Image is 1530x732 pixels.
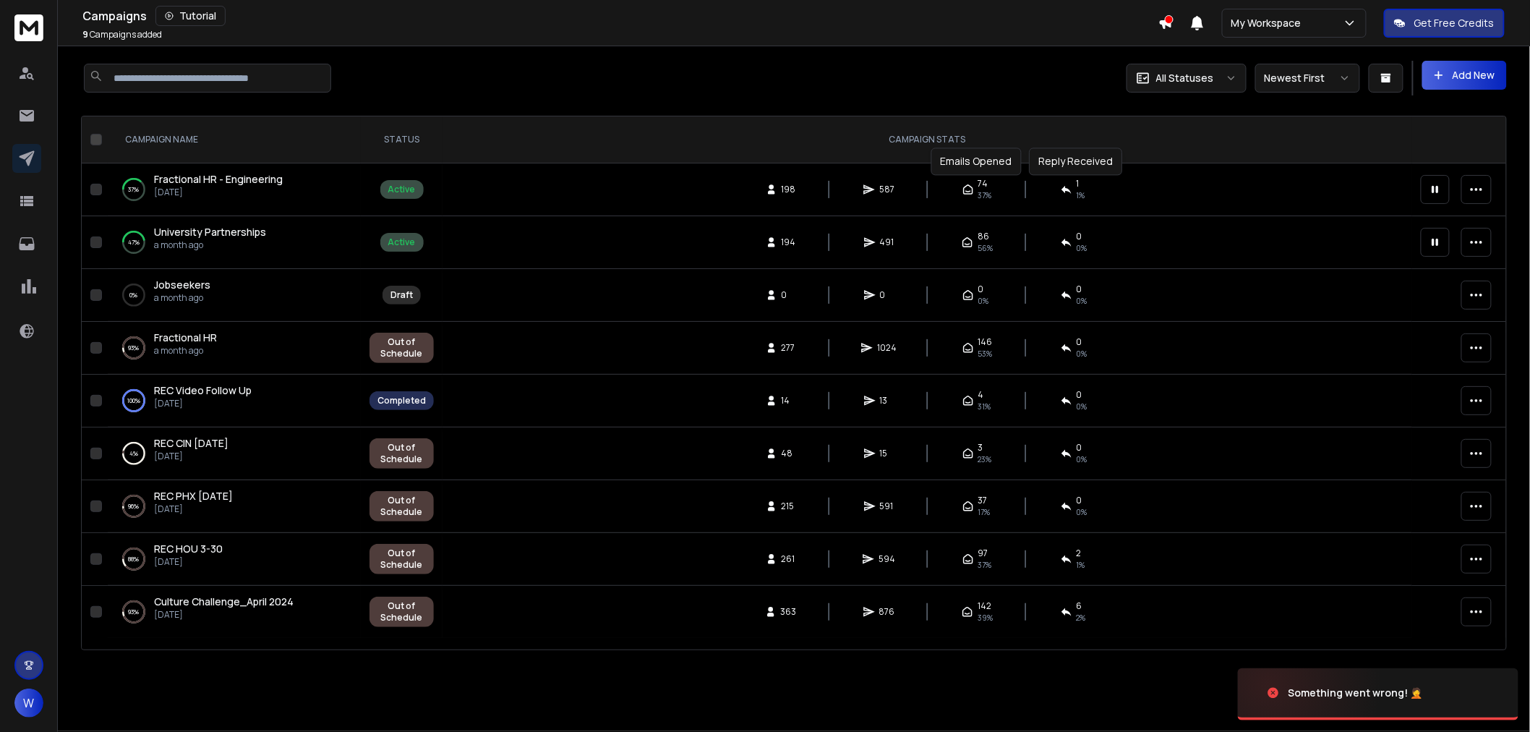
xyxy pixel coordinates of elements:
div: Draft [390,289,413,301]
p: 47 % [128,235,140,250]
a: REC HOU 3-30 [154,542,223,556]
img: image [1238,654,1382,732]
span: Culture Challenge_April 2024 [154,595,294,608]
span: 15 [880,448,894,459]
span: 591 [880,501,894,512]
div: Reply Received [1029,148,1122,175]
span: 594 [879,553,895,565]
span: 876 [879,606,895,618]
td: 88%REC HOU 3-30[DATE] [108,533,361,586]
span: 6 [1077,600,1082,612]
p: 4 % [129,446,138,461]
div: Out of Schedule [377,600,426,624]
span: 31 % [978,401,991,412]
p: [DATE] [154,609,294,621]
span: 56 % [978,242,993,254]
span: 0 % [1077,242,1087,254]
span: 97 [978,548,988,559]
span: Fractional HR - Engineering [154,172,283,186]
p: 93 % [129,341,140,355]
span: 587 [879,184,894,195]
span: 2 % [1077,612,1086,624]
th: CAMPAIGN STATS [443,116,1412,163]
span: 2 [1077,548,1082,559]
span: 37 [978,495,988,506]
span: 0 [1077,231,1082,242]
div: Active [388,237,416,248]
div: Completed [377,395,426,407]
button: W [14,689,43,718]
span: 1 % [1077,559,1085,571]
a: Culture Challenge_April 2024 [154,595,294,609]
div: Out of Schedule [377,336,426,359]
button: Get Free Credits [1384,9,1505,38]
span: 0 % [1077,506,1087,518]
a: Fractional HR - Engineering [154,172,283,187]
span: REC HOU 3-30 [154,542,223,556]
p: a month ago [154,239,266,251]
th: CAMPAIGN NAME [108,116,361,163]
td: 47%University Partnershipsa month ago [108,216,361,269]
span: 86 [978,231,989,242]
div: Out of Schedule [377,495,426,518]
p: [DATE] [154,556,223,568]
span: 0% [1077,295,1087,307]
td: 100%REC Video Follow Up[DATE] [108,375,361,427]
p: a month ago [154,292,210,304]
span: 0 % [1077,401,1087,412]
span: 0 [1077,389,1082,401]
span: 13 [880,395,894,407]
a: REC PHX [DATE] [154,489,233,503]
p: 93 % [129,605,140,619]
span: 3 [978,442,983,454]
span: 14 [782,395,796,407]
td: 37%Fractional HR - Engineering[DATE] [108,163,361,216]
p: 100 % [127,393,140,408]
span: 215 [782,501,796,512]
a: University Partnerships [154,225,266,239]
span: 363 [781,606,797,618]
a: REC CIN [DATE] [154,436,228,451]
span: 0 [1077,442,1082,454]
p: All Statuses [1156,71,1214,85]
span: 23 % [978,454,992,465]
span: 198 [782,184,796,195]
p: Get Free Credits [1414,16,1495,30]
td: 4%REC CIN [DATE][DATE] [108,427,361,480]
span: Jobseekers [154,278,210,291]
span: 37 % [978,559,992,571]
button: Add New [1422,61,1507,90]
div: Something went wrong! 🤦 [1288,686,1423,700]
span: 261 [782,553,796,565]
th: STATUS [361,116,443,163]
span: 0 [1077,336,1082,348]
span: 0 [1077,495,1082,506]
span: 53 % [978,348,993,359]
span: Fractional HR [154,331,217,344]
p: Campaigns added [82,29,162,41]
span: 1024 [877,342,897,354]
span: 1 [1077,178,1080,190]
p: [DATE] [154,451,228,462]
td: 93%Culture Challenge_April 2024[DATE] [108,586,361,639]
button: Newest First [1255,64,1360,93]
div: Out of Schedule [377,548,426,571]
p: a month ago [154,345,217,357]
span: 9 [82,28,88,41]
span: 48 [782,448,796,459]
p: 37 % [129,182,140,197]
span: 74 [978,178,988,190]
p: 0 % [130,288,138,302]
span: 4 [978,389,984,401]
span: REC PHX [DATE] [154,489,233,503]
span: 37 % [978,190,992,201]
span: 0% [978,295,989,307]
td: 0%Jobseekersa month ago [108,269,361,322]
a: REC Video Follow Up [154,383,252,398]
span: 0 [1077,284,1082,295]
span: 142 [978,600,991,612]
button: Tutorial [155,6,226,26]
